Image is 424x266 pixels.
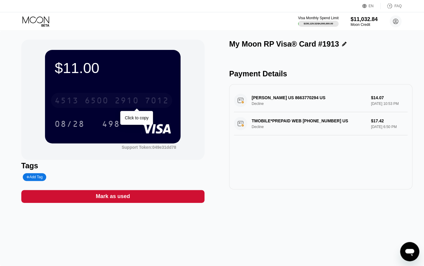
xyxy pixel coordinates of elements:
[298,16,339,27] div: Visa Monthly Spend Limit$150,129.32/$4,000,000.00
[229,69,412,78] div: Payment Details
[369,4,374,8] div: EN
[351,16,378,23] div: $11,032.84
[23,173,46,181] div: Add Tag
[50,116,89,131] div: 08/28
[115,96,139,106] div: 2910
[21,161,205,170] div: Tags
[26,175,43,179] div: Add Tag
[381,3,402,9] div: FAQ
[85,96,109,106] div: 6500
[96,193,130,200] div: Mark as used
[55,120,85,130] div: 08/28
[145,96,169,106] div: 7012
[400,242,419,261] iframe: Button to launch messaging window
[394,4,402,8] div: FAQ
[102,120,120,130] div: 498
[298,16,339,20] div: Visa Monthly Spend Limit
[51,93,172,108] div: 4513650029107012
[351,16,378,27] div: $11,032.84Moon Credit
[55,60,171,76] div: $11.00
[122,145,176,150] div: Support Token: 049e31dd78
[229,40,339,48] div: My Moon RP Visa® Card #1913
[122,145,176,150] div: Support Token:049e31dd78
[351,23,378,27] div: Moon Credit
[125,115,148,120] div: Click to copy
[21,190,205,203] div: Mark as used
[362,3,381,9] div: EN
[303,22,333,25] div: $150,129.32 / $4,000,000.00
[55,96,79,106] div: 4513
[97,116,124,131] div: 498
